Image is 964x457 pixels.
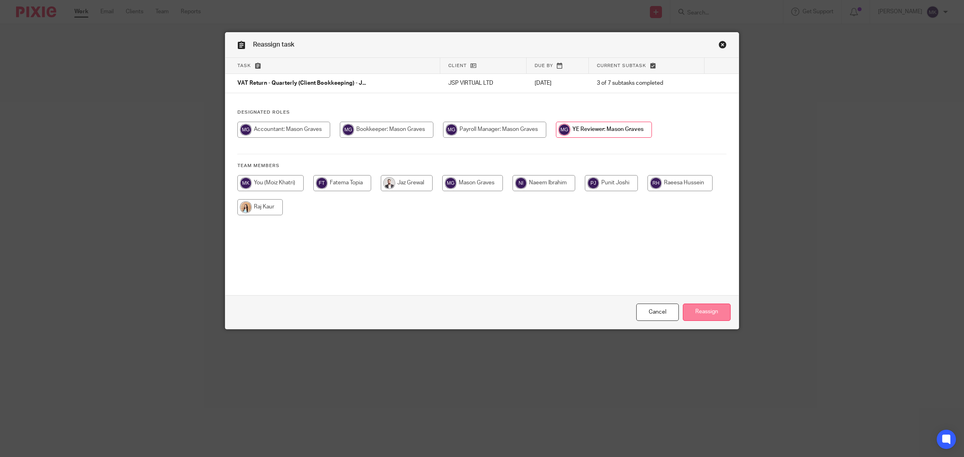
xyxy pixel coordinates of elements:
[237,81,366,86] span: VAT Return - Quarterly (Client Bookkeeping) - J...
[448,63,467,68] span: Client
[636,304,679,321] a: Close this dialog window
[719,41,727,51] a: Close this dialog window
[237,63,251,68] span: Task
[535,79,581,87] p: [DATE]
[597,63,646,68] span: Current subtask
[253,41,294,48] span: Reassign task
[535,63,553,68] span: Due by
[589,74,705,93] td: 3 of 7 subtasks completed
[237,163,727,169] h4: Team members
[448,79,518,87] p: JSP VIRTUAL LTD
[683,304,731,321] input: Reassign
[237,109,727,116] h4: Designated Roles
